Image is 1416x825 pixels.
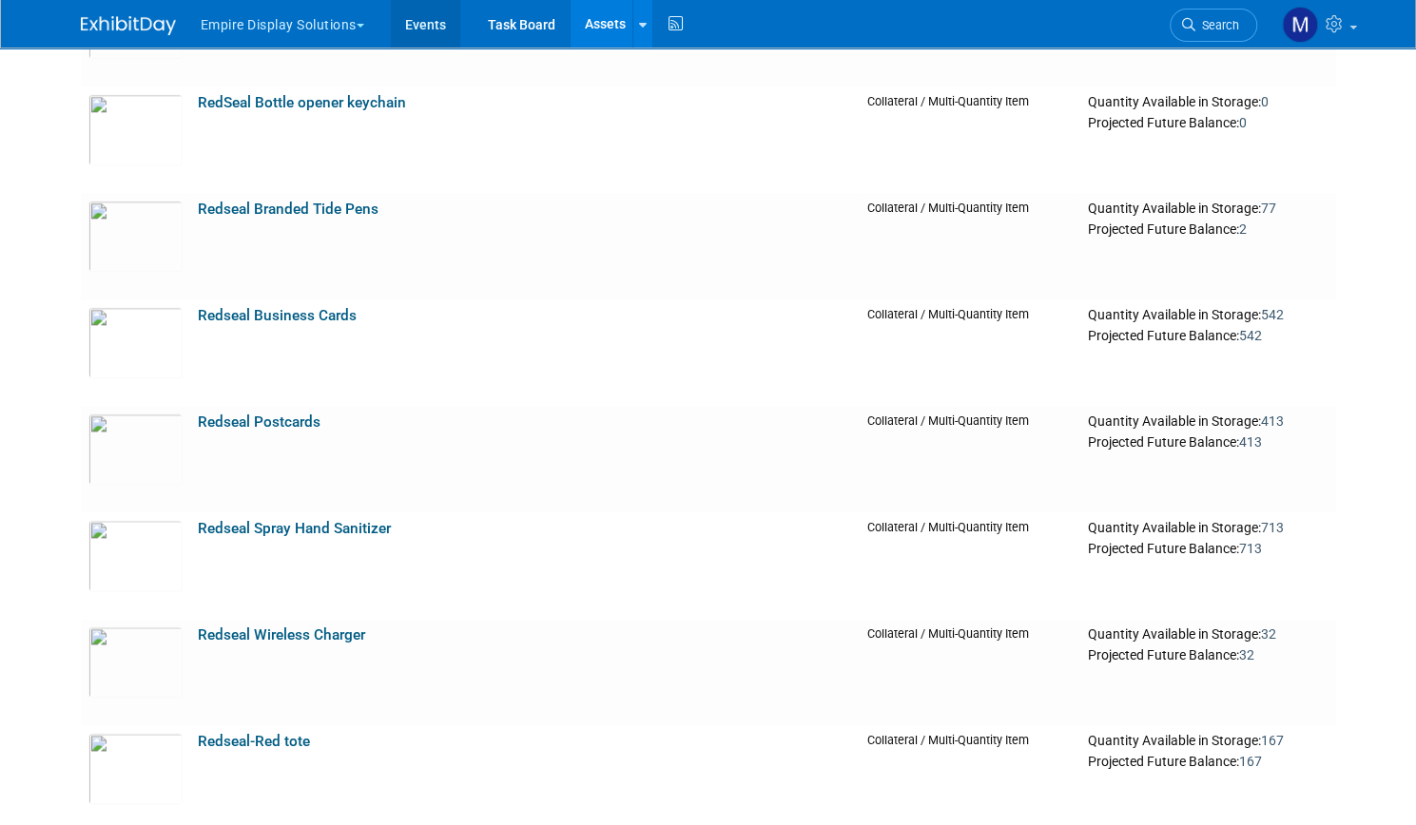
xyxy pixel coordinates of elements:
span: 167 [1260,733,1283,748]
span: Search [1195,18,1239,32]
span: 542 [1238,328,1261,343]
span: 2 [1238,221,1246,237]
td: Collateral / Multi-Quantity Item [860,619,1079,725]
div: Projected Future Balance: [1087,111,1328,132]
div: Projected Future Balance: [1087,750,1328,771]
div: Projected Future Balance: [1087,218,1328,239]
span: 713 [1238,541,1261,556]
div: Quantity Available in Storage: [1087,520,1328,537]
span: 0 [1260,94,1268,109]
div: Projected Future Balance: [1087,537,1328,558]
span: 77 [1260,201,1275,216]
div: Quantity Available in Storage: [1087,626,1328,643]
div: Quantity Available in Storage: [1087,94,1328,111]
a: Search [1170,9,1257,42]
img: Matt h [1282,7,1318,43]
span: 32 [1260,626,1275,642]
div: Projected Future Balance: [1087,324,1328,345]
a: Redseal Business Cards [198,307,357,324]
div: Quantity Available in Storage: [1087,413,1328,431]
td: Collateral / Multi-Quantity Item [860,406,1079,512]
span: 413 [1260,413,1283,429]
span: 413 [1238,434,1261,450]
span: 167 [1238,754,1261,769]
span: 0 [1238,115,1246,130]
a: RedSeal Bottle opener keychain [198,94,406,111]
td: Collateral / Multi-Quantity Item [860,86,1079,193]
div: Quantity Available in Storage: [1087,201,1328,218]
div: Quantity Available in Storage: [1087,307,1328,324]
a: Redseal Branded Tide Pens [198,201,378,218]
div: Projected Future Balance: [1087,643,1328,664]
span: 32 [1238,647,1253,662]
span: 713 [1260,520,1283,535]
div: Quantity Available in Storage: [1087,733,1328,750]
a: Redseal-Red tote [198,733,310,750]
span: 542 [1260,307,1283,322]
td: Collateral / Multi-Quantity Item [860,512,1079,619]
td: Collateral / Multi-Quantity Item [860,193,1079,299]
td: Collateral / Multi-Quantity Item [860,299,1079,406]
div: Projected Future Balance: [1087,431,1328,451]
a: Redseal Wireless Charger [198,626,365,643]
img: ExhibitDay [81,16,176,35]
a: Redseal Postcards [198,413,320,431]
a: Redseal Spray Hand Sanitizer [198,520,391,537]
